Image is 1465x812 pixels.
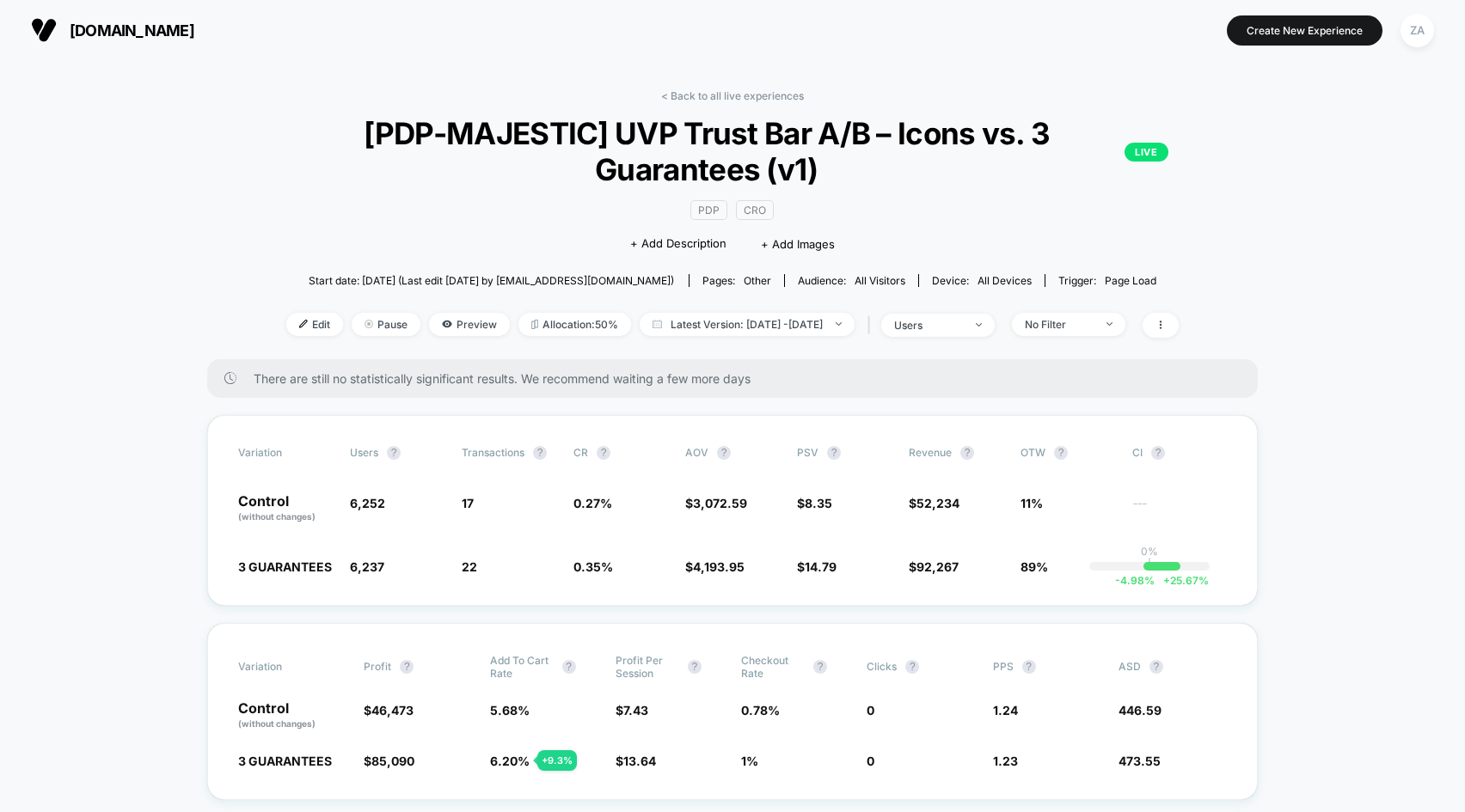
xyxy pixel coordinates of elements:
span: other [744,274,771,287]
span: $ [685,559,745,574]
span: 1.24 [993,703,1018,717]
span: Add To Cart Rate [490,654,554,680]
div: ZA [1401,14,1434,47]
button: ZA [1395,13,1439,48]
img: edit [299,320,308,328]
span: 25.67 % [1155,574,1209,587]
span: Pause [352,313,420,336]
span: There are still no statistically significant results. We recommend waiting a few more days [254,371,1223,386]
img: end [1106,322,1113,326]
span: AOV [685,446,708,459]
span: Edit [286,313,343,336]
span: $ [909,559,959,574]
span: 0 [867,703,874,717]
p: | [1148,558,1151,571]
button: ? [1022,660,1036,674]
span: 22 [462,559,477,574]
button: ? [387,446,401,460]
span: All Visitors [855,274,905,287]
span: Revenue [909,446,952,459]
span: 92,267 [916,559,959,574]
img: Visually logo [31,17,57,43]
span: 0.35 % [573,559,613,574]
span: 4,193.95 [693,559,745,574]
span: 446.59 [1119,703,1162,717]
div: No Filter [1025,318,1094,331]
span: (without changes) [238,718,316,729]
span: 52,234 [916,496,959,510]
span: 0.78 % [741,703,780,717]
button: ? [1054,446,1068,460]
div: Trigger: [1058,274,1156,287]
span: Device: [918,274,1045,287]
span: CR [573,446,588,459]
span: CRO [736,200,774,220]
span: + [1163,574,1170,587]
span: Start date: [DATE] (Last edit [DATE] by [EMAIL_ADDRESS][DOMAIN_NAME]) [309,274,674,287]
span: 6,237 [350,559,384,574]
button: ? [1149,660,1163,674]
button: ? [533,446,547,460]
span: + Add Images [761,237,835,251]
span: 17 [462,496,474,510]
span: Profit [364,660,391,673]
span: users [350,446,378,459]
button: ? [688,660,702,674]
span: PPS [993,660,1014,673]
span: | [863,313,881,338]
button: ? [400,660,414,674]
span: $ [364,754,414,768]
img: rebalance [531,320,538,329]
button: ? [813,660,827,674]
a: < Back to all live experiences [661,89,804,102]
p: LIVE [1125,143,1168,162]
button: ? [597,446,610,460]
span: [DOMAIN_NAME] [70,21,194,40]
span: Variation [238,654,333,680]
span: Page Load [1105,274,1156,287]
span: --- [1132,498,1227,523]
span: 8.35 [805,496,832,510]
span: 85,090 [371,754,414,768]
span: 11% [1021,496,1043,510]
span: Checkout Rate [741,654,805,680]
span: $ [909,496,959,510]
span: 6.20 % [490,754,530,768]
p: Control [238,494,333,523]
span: CI [1132,446,1227,460]
span: all devices [978,274,1032,287]
button: ? [905,660,919,674]
span: Variation [238,446,333,460]
p: 0% [1141,545,1158,558]
span: $ [616,754,656,768]
span: Allocation: 50% [518,313,631,336]
p: Control [238,701,346,730]
span: 3 GUARANTEES [238,754,332,768]
span: 1 % [741,754,758,768]
span: 0.27 % [573,496,612,510]
span: 13.64 [623,754,656,768]
span: 0 [867,754,874,768]
span: [PDP-MAJESTIC] UVP Trust Bar A/B – Icons vs. 3 Guarantees (v1) [297,115,1168,187]
span: Clicks [867,660,897,673]
span: ASD [1119,660,1141,673]
span: + Add Description [630,235,726,253]
span: 5.68 % [490,703,530,717]
button: [DOMAIN_NAME] [26,16,199,44]
div: users [894,319,963,332]
span: $ [797,496,832,510]
span: -4.98 % [1115,574,1155,587]
span: Profit Per Session [616,654,679,680]
span: 6,252 [350,496,385,510]
span: 7.43 [623,703,648,717]
img: end [836,322,842,326]
span: $ [364,703,414,717]
span: Latest Version: [DATE] - [DATE] [640,313,855,336]
div: + 9.3 % [537,750,577,771]
img: end [365,320,373,328]
span: Transactions [462,446,524,459]
button: ? [1151,446,1165,460]
button: ? [960,446,974,460]
span: 46,473 [371,703,414,717]
img: calendar [653,320,662,328]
